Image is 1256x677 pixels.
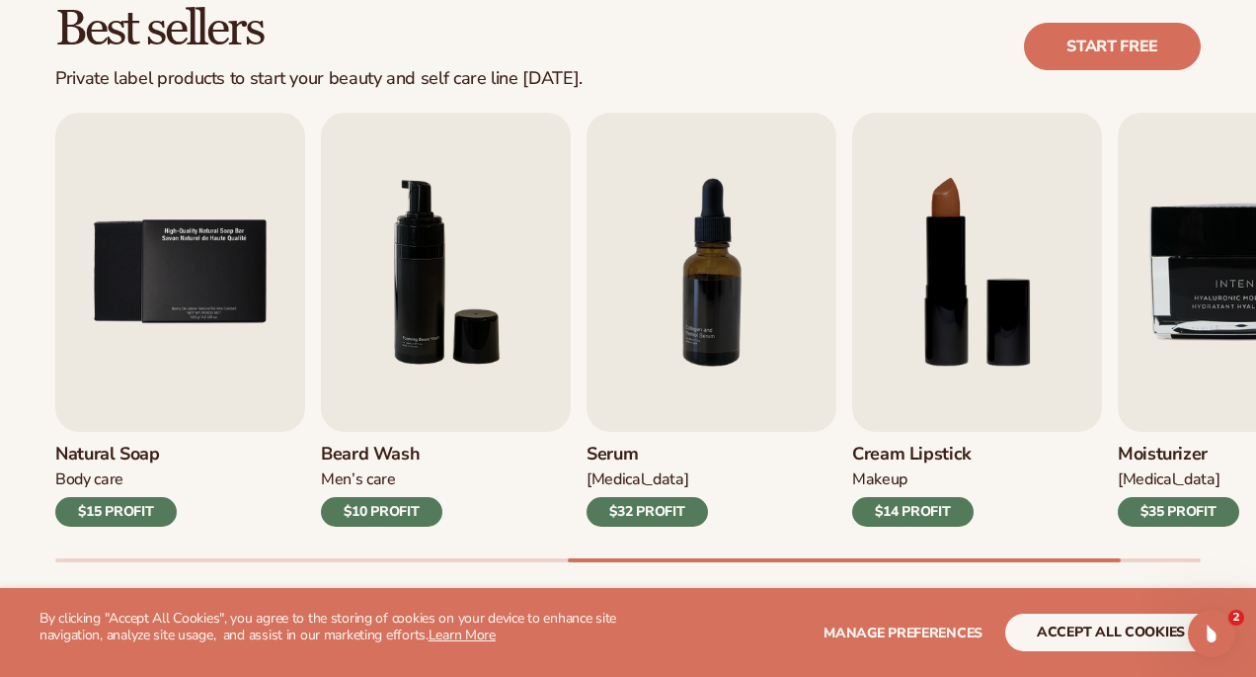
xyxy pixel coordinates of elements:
[1118,497,1239,527] div: $35 PROFIT
[321,469,442,490] div: Men’s Care
[1188,610,1235,657] iframe: Intercom live chat
[824,614,982,651] button: Manage preferences
[587,444,708,465] h3: Serum
[587,469,708,490] div: [MEDICAL_DATA]
[55,444,177,465] h3: Natural Soap
[852,113,1102,527] a: 8 / 9
[429,626,496,644] a: Learn More
[824,624,982,642] span: Manage preferences
[587,497,708,527] div: $32 PROFIT
[1005,614,1217,651] button: accept all cookies
[852,497,974,527] div: $14 PROFIT
[55,68,583,90] div: Private label products to start your beauty and self care line [DATE].
[1118,469,1239,490] div: [MEDICAL_DATA]
[1118,444,1239,465] h3: Moisturizer
[1228,610,1244,626] span: 2
[852,444,974,465] h3: Cream Lipstick
[587,113,836,527] a: 7 / 9
[55,469,177,490] div: Body Care
[1024,23,1201,70] a: Start free
[852,469,974,490] div: Makeup
[55,497,177,527] div: $15 PROFIT
[321,497,442,527] div: $10 PROFIT
[39,611,628,644] p: By clicking "Accept All Cookies", you agree to the storing of cookies on your device to enhance s...
[321,444,442,465] h3: Beard Wash
[55,4,583,56] h2: Best sellers
[321,113,571,527] a: 6 / 9
[55,113,305,527] a: 5 / 9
